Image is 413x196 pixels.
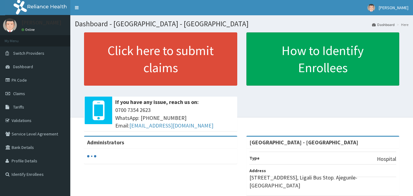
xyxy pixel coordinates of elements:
[377,155,396,163] p: Hospital
[249,139,358,146] strong: [GEOGRAPHIC_DATA] - [GEOGRAPHIC_DATA]
[115,106,234,130] span: 0700 7354 2623 WhatsApp: [PHONE_NUMBER] Email:
[249,155,260,161] b: Type
[87,152,96,161] svg: audio-loading
[13,64,33,69] span: Dashboard
[13,50,44,56] span: Switch Providers
[13,104,24,110] span: Tariffs
[249,168,266,173] b: Address
[379,5,408,10] span: [PERSON_NAME]
[87,139,124,146] b: Administrators
[21,28,36,32] a: Online
[115,98,199,105] b: If you have any issue, reach us on:
[372,22,395,27] a: Dashboard
[3,18,17,32] img: User Image
[395,22,408,27] li: Here
[75,20,408,28] h1: Dashboard - [GEOGRAPHIC_DATA] - [GEOGRAPHIC_DATA]
[21,20,61,25] p: [PERSON_NAME]
[367,4,375,12] img: User Image
[249,174,396,189] p: [STREET_ADDRESS], Ligali Bus Stop. Ajegunle- [GEOGRAPHIC_DATA]
[129,122,213,129] a: [EMAIL_ADDRESS][DOMAIN_NAME]
[84,32,237,86] a: Click here to submit claims
[13,91,25,96] span: Claims
[246,32,400,86] a: How to Identify Enrollees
